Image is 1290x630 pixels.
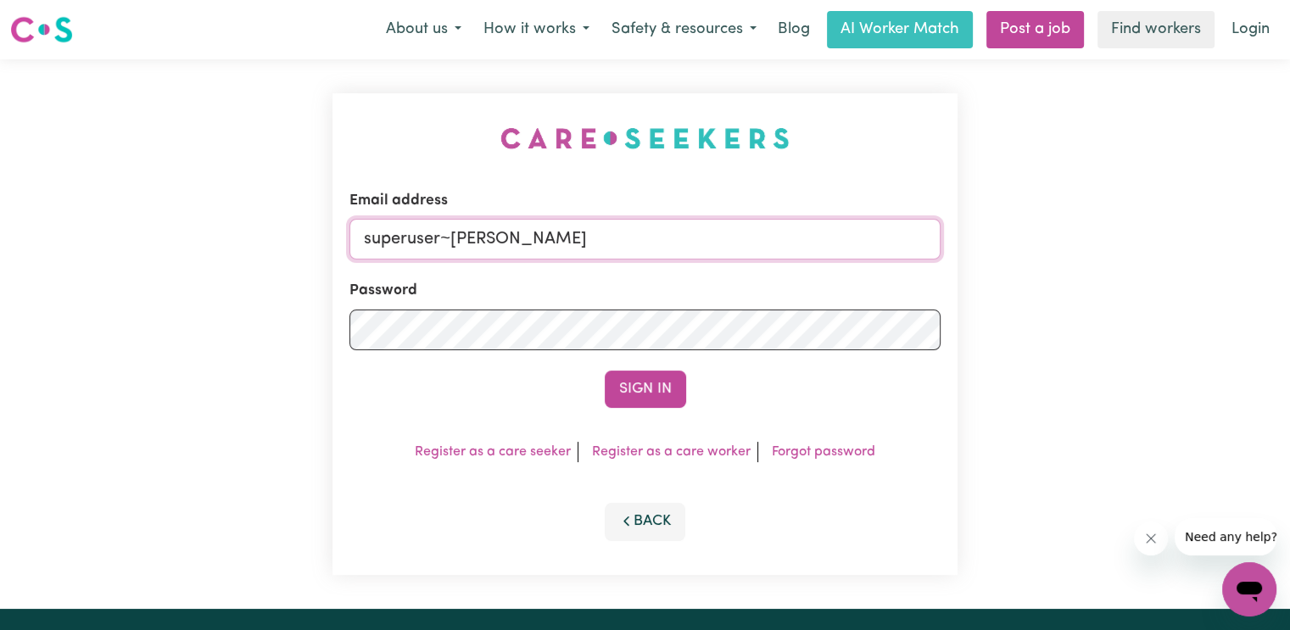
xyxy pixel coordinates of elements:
[1134,521,1168,555] iframe: Close message
[1175,518,1276,555] iframe: Message from company
[768,11,820,48] a: Blog
[1222,562,1276,616] iframe: Button to launch messaging window
[827,11,973,48] a: AI Worker Match
[1221,11,1280,48] a: Login
[375,12,472,47] button: About us
[772,445,875,459] a: Forgot password
[10,10,73,49] a: Careseekers logo
[986,11,1084,48] a: Post a job
[415,445,571,459] a: Register as a care seeker
[349,219,941,259] input: Email address
[10,12,103,25] span: Need any help?
[592,445,751,459] a: Register as a care worker
[472,12,600,47] button: How it works
[349,280,417,302] label: Password
[10,14,73,45] img: Careseekers logo
[605,503,686,540] button: Back
[605,371,686,408] button: Sign In
[1097,11,1215,48] a: Find workers
[600,12,768,47] button: Safety & resources
[349,190,448,212] label: Email address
